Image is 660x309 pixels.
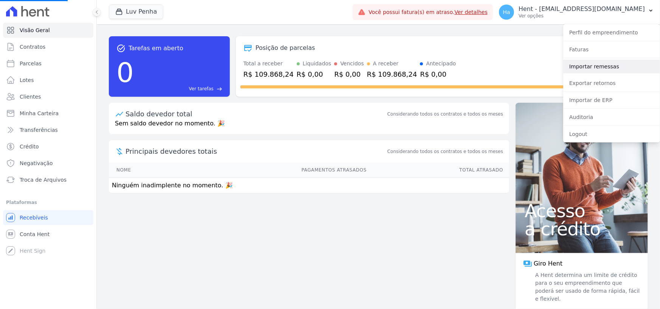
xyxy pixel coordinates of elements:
a: Negativação [3,156,93,171]
a: Perfil do empreendimento [563,26,660,39]
p: Hent - [EMAIL_ADDRESS][DOMAIN_NAME] [519,5,645,13]
span: Acesso [525,202,639,220]
span: Ha [503,9,510,15]
a: Transferências [3,122,93,138]
a: Importar remessas [563,60,660,73]
span: Negativação [20,159,53,167]
div: A receber [373,60,399,68]
span: Ver tarefas [189,85,214,92]
a: Visão Geral [3,23,93,38]
div: Considerando todos os contratos e todos os meses [387,111,503,117]
span: Você possui fatura(s) em atraso. [369,8,488,16]
a: Ver tarefas east [137,85,222,92]
button: Ha Hent - [EMAIL_ADDRESS][DOMAIN_NAME] Ver opções [493,2,660,23]
a: Troca de Arquivos [3,172,93,187]
a: Clientes [3,89,93,104]
span: Minha Carteira [20,110,59,117]
span: Lotes [20,76,34,84]
div: R$ 0,00 [420,69,456,79]
span: east [217,86,222,92]
span: A Hent determina um limite de crédito para o seu empreendimento que poderá ser usado de forma ráp... [534,271,640,303]
p: Ver opções [519,13,645,19]
div: R$ 0,00 [297,69,332,79]
span: Clientes [20,93,41,100]
span: Contratos [20,43,45,51]
a: Recebíveis [3,210,93,225]
a: Lotes [3,73,93,88]
a: Logout [563,127,660,141]
div: 0 [116,53,134,92]
span: task_alt [116,44,125,53]
div: R$ 109.868,24 [243,69,294,79]
th: Pagamentos Atrasados [180,162,367,178]
a: Faturas [563,43,660,56]
span: Parcelas [20,60,42,67]
span: Tarefas em aberto [129,44,183,53]
span: Crédito [20,143,39,150]
span: Considerando todos os contratos e todos os meses [387,148,503,155]
button: Luv Penha [109,5,163,19]
a: Conta Hent [3,227,93,242]
span: Recebíveis [20,214,48,221]
a: Minha Carteira [3,106,93,121]
a: Ver detalhes [454,9,488,15]
a: Exportar retornos [563,76,660,90]
div: Vencidos [340,60,364,68]
div: Total a receber [243,60,294,68]
a: Parcelas [3,56,93,71]
th: Nome [109,162,180,178]
div: R$ 0,00 [334,69,364,79]
div: Liquidados [303,60,332,68]
span: Giro Hent [534,259,562,268]
p: Sem saldo devedor no momento. 🎉 [109,119,509,134]
span: Principais devedores totais [125,146,386,156]
div: Antecipado [426,60,456,68]
a: Importar de ERP [563,93,660,107]
div: R$ 109.868,24 [367,69,417,79]
th: Total Atrasado [367,162,509,178]
a: Contratos [3,39,93,54]
a: Auditoria [563,110,660,124]
div: Posição de parcelas [256,43,315,53]
span: Conta Hent [20,230,50,238]
div: Plataformas [6,198,90,207]
div: Saldo devedor total [125,109,386,119]
span: Visão Geral [20,26,50,34]
td: Ninguém inadimplente no momento. 🎉 [109,178,509,193]
span: Transferências [20,126,58,134]
span: Troca de Arquivos [20,176,67,184]
span: a crédito [525,220,639,238]
a: Crédito [3,139,93,154]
